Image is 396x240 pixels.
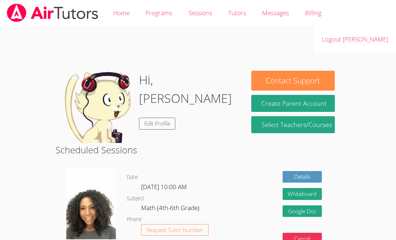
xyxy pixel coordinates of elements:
button: Request Tutor Number [141,224,208,236]
a: Google Doc [283,205,322,217]
button: Contact Support [251,71,335,91]
dt: Phone [127,215,142,224]
a: Edit Profile [139,118,176,130]
a: Logout [PERSON_NAME] [314,26,396,53]
span: Messages [262,9,289,17]
dt: Date [127,173,138,182]
button: Create Parent Account [251,95,335,112]
h1: Hi, [PERSON_NAME] [139,71,240,108]
a: Select Teachers/Courses [251,116,335,133]
img: default.png [61,71,133,143]
span: Request Tutor Number [147,227,203,233]
h2: Scheduled Sessions [55,143,341,157]
img: avatar.png [66,168,116,239]
dt: Subject [127,194,144,203]
img: airtutors_banner-c4298cdbf04f3fff15de1276eac7730deb9818008684d7c2e4769d2f7ddbe033.png [6,4,99,22]
dd: Math (4th-6th Grade) [141,203,201,215]
span: [DATE] 10:00 AM [141,183,187,191]
button: Whiteboard [283,188,322,200]
a: Details [283,171,322,183]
